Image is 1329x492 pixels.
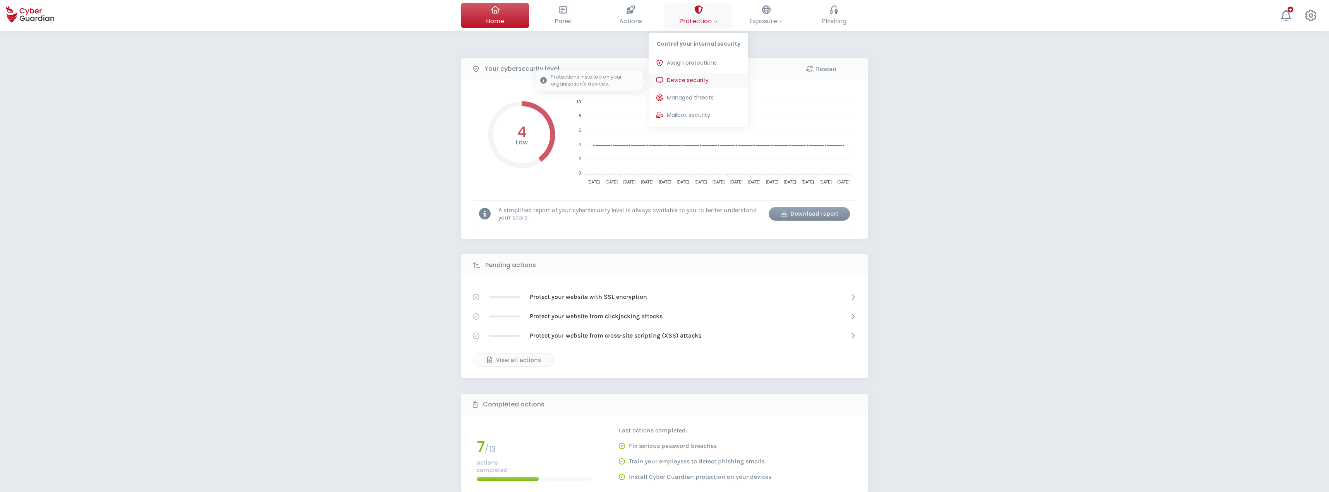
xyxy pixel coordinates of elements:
p: Protect your website from clickjacking attacks [530,312,663,321]
button: Actions [597,3,664,28]
p: completed [477,466,592,473]
div: Download report [774,209,844,218]
tspan: [DATE] [748,180,761,184]
tspan: [DATE] [695,180,707,184]
b: Your cybersecurity level [484,64,559,74]
span: Phishing [822,16,847,26]
p: actions [477,459,592,466]
button: Device securityProtections installed on your organization's devices. [649,73,748,88]
button: Rescan [781,62,862,75]
div: Rescan [786,64,856,74]
span: / 13 [485,444,496,454]
tspan: 6 [579,128,581,132]
tspan: 10 [576,99,581,104]
tspan: [DATE] [677,180,689,184]
tspan: 4 [579,142,581,147]
span: Home [486,16,504,26]
tspan: [DATE] [730,180,743,184]
tspan: [DATE] [713,180,725,184]
span: Actions [619,16,642,26]
b: Completed actions [483,400,544,409]
button: View all actions [473,353,554,367]
span: Protection [679,16,718,26]
p: Protections installed on your organization's devices. [551,74,639,87]
tspan: 0 [579,171,581,175]
span: Assign protections [667,59,717,67]
button: Phishing [800,3,868,28]
tspan: [DATE] [784,180,796,184]
p: Control your internal security [649,33,748,51]
button: Exposure [732,3,800,28]
button: Download report [769,207,850,221]
button: Panel [529,3,597,28]
tspan: [DATE] [819,180,832,184]
b: Pending actions [485,261,536,270]
p: Protect your website with SSL encryption [530,293,647,301]
tspan: [DATE] [641,180,654,184]
p: Fix serious password breaches [629,442,717,450]
span: Managed threats [667,94,714,102]
tspan: [DATE] [802,180,814,184]
div: + [1288,7,1293,12]
tspan: [DATE] [606,180,618,184]
span: Device security [667,76,709,84]
p: Install Cyber Guardian protection on your devices [629,473,771,481]
p: Train your employees to detect phishing emails [629,458,765,465]
tspan: [DATE] [659,180,671,184]
button: Assign protections [649,55,748,71]
tspan: [DATE] [837,180,850,184]
div: View all actions [479,355,548,365]
tspan: [DATE] [623,180,636,184]
button: Home [461,3,529,28]
tspan: 8 [579,113,581,118]
h1: 7 [477,439,485,454]
p: Last actions completed: [619,427,771,434]
span: Panel [555,16,572,26]
p: A simplified report of your cybersecurity level is always available to you to better understand y... [498,206,763,221]
span: Mailbox security [667,111,710,119]
tspan: 2 [579,156,581,161]
p: Protect your website from cross-site scripting (XSS) attacks [530,331,701,340]
tspan: [DATE] [766,180,778,184]
span: Exposure [749,16,783,26]
button: Mailbox security [649,108,748,123]
button: ProtectionControl your internal securityAssign protectionsDevice securityProtections installed on... [664,3,732,28]
tspan: [DATE] [588,180,600,184]
button: Managed threats [649,90,748,106]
